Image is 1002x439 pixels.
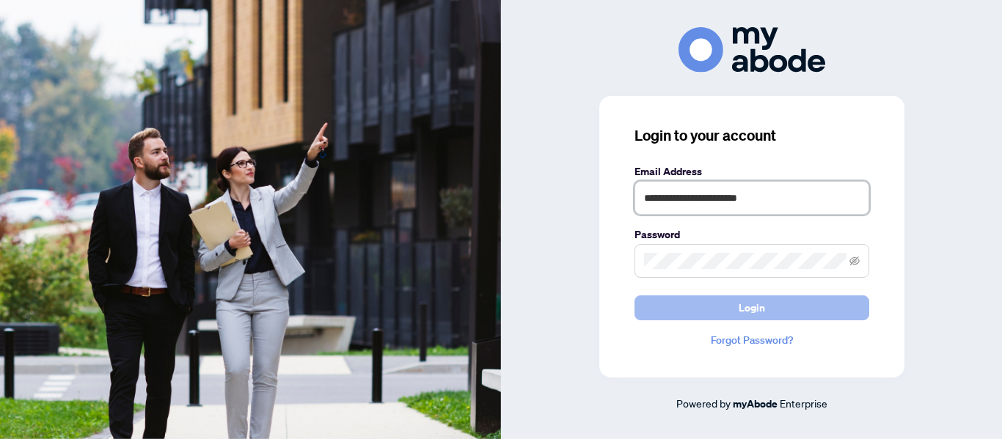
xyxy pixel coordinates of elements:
span: Powered by [676,396,731,410]
span: Enterprise [780,396,827,410]
a: myAbode [733,396,778,412]
span: eye-invisible [849,256,860,266]
img: ma-logo [679,27,825,72]
button: Login [635,295,869,320]
a: Forgot Password? [635,332,869,348]
h3: Login to your account [635,125,869,146]
span: Login [739,296,765,320]
label: Email Address [635,163,869,180]
label: Password [635,226,869,243]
